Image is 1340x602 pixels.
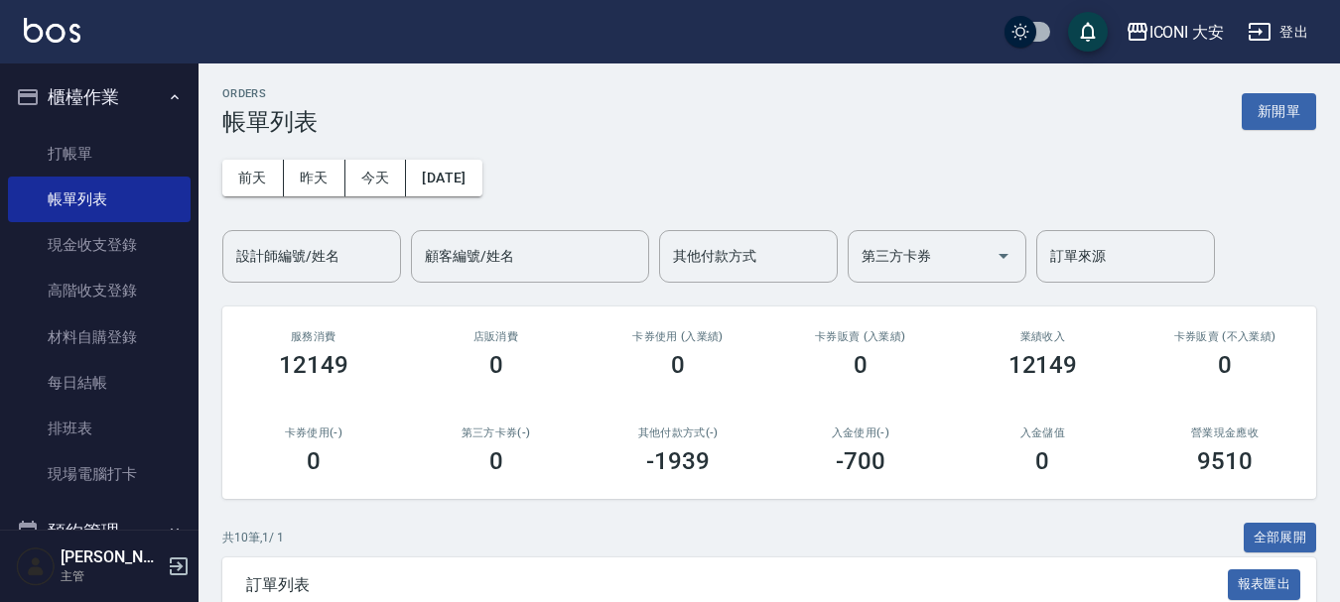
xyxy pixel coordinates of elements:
h2: 卡券使用(-) [246,426,381,439]
h3: 0 [1218,351,1232,379]
button: 昨天 [284,160,345,196]
a: 材料自購登錄 [8,314,191,360]
div: ICONI 大安 [1149,20,1225,45]
p: 共 10 筆, 1 / 1 [222,529,284,546]
h2: 入金儲值 [976,426,1111,439]
h3: 0 [489,351,503,379]
h2: ORDERS [222,87,318,100]
h3: 9510 [1197,447,1253,475]
h2: 卡券使用 (入業績) [610,330,745,343]
button: Open [988,240,1019,272]
button: ICONI 大安 [1118,12,1233,53]
a: 現金收支登錄 [8,222,191,268]
h3: 0 [307,447,321,475]
button: 報表匯出 [1228,569,1301,600]
button: 預約管理 [8,506,191,557]
a: 新開單 [1242,101,1316,120]
h3: 0 [854,351,868,379]
h2: 卡券販賣 (不入業績) [1157,330,1292,343]
button: 今天 [345,160,407,196]
p: 主管 [61,567,162,585]
button: 登出 [1240,14,1316,51]
button: 櫃檯作業 [8,71,191,123]
h2: 營業現金應收 [1157,426,1292,439]
img: Logo [24,18,80,43]
img: Person [16,546,56,586]
h3: -1939 [646,447,710,475]
h2: 其他付款方式(-) [610,426,745,439]
h3: -700 [836,447,885,475]
a: 報表匯出 [1228,574,1301,593]
a: 現場電腦打卡 [8,451,191,497]
h3: 服務消費 [246,330,381,343]
a: 排班表 [8,406,191,451]
h3: 0 [489,447,503,475]
h3: 0 [1035,447,1049,475]
a: 每日結帳 [8,360,191,406]
a: 帳單列表 [8,177,191,222]
button: save [1068,12,1108,52]
h2: 店販消費 [429,330,564,343]
h2: 業績收入 [976,330,1111,343]
h3: 12149 [279,351,348,379]
h2: 第三方卡券(-) [429,426,564,439]
button: 新開單 [1242,93,1316,130]
h5: [PERSON_NAME] [61,547,162,567]
h3: 帳單列表 [222,108,318,136]
h2: 入金使用(-) [793,426,928,439]
button: [DATE] [406,160,481,196]
h3: 0 [671,351,685,379]
h2: 卡券販賣 (入業績) [793,330,928,343]
a: 打帳單 [8,131,191,177]
span: 訂單列表 [246,575,1228,595]
button: 前天 [222,160,284,196]
h3: 12149 [1008,351,1078,379]
button: 全部展開 [1244,523,1317,553]
a: 高階收支登錄 [8,268,191,313]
